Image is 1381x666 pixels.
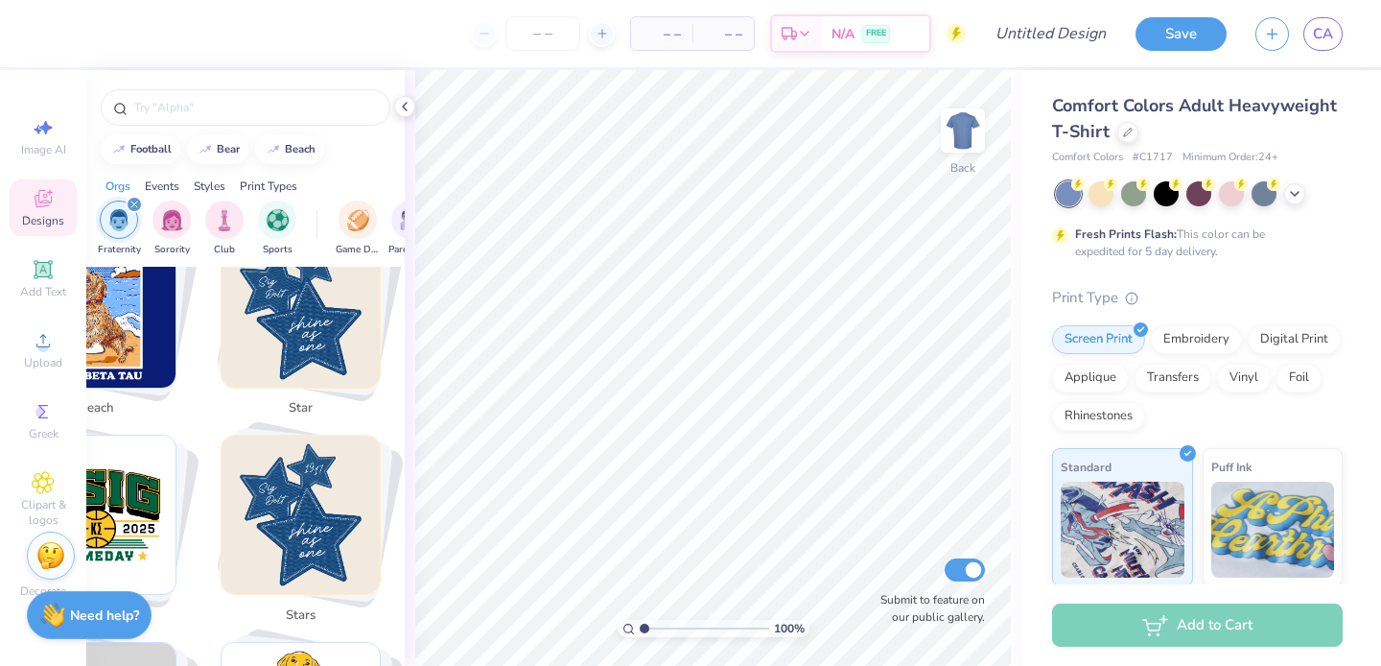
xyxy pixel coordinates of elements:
img: Sorority Image [161,209,183,231]
span: CA [1313,23,1333,45]
div: Styles [194,178,225,195]
div: Print Type [1052,287,1343,309]
label: Submit to feature on our public gallery. [870,591,985,626]
span: Clipart & logos [10,497,77,528]
strong: Fresh Prints Flash: [1075,226,1177,242]
div: football [130,144,172,155]
span: Fraternity [98,243,141,257]
span: Comfort Colors [1052,150,1123,166]
input: Untitled Design [980,14,1121,53]
span: star [269,399,332,418]
div: Vinyl [1217,364,1271,392]
div: Digital Print [1248,325,1341,354]
input: – – [505,16,580,51]
div: filter for Fraternity [98,201,141,257]
div: Events [145,178,179,195]
button: Stack Card Button star [209,228,404,426]
span: Standard [1061,457,1112,477]
span: – – [643,24,681,44]
button: filter button [98,201,141,257]
div: Orgs [105,178,130,195]
button: Save [1135,17,1227,51]
img: Standard [1061,482,1184,578]
img: Game Day Image [347,209,369,231]
img: star [222,229,380,388]
button: filter button [152,201,191,257]
div: Print Types [240,178,297,195]
button: bear [187,135,248,164]
span: Add Text [20,284,66,299]
div: Applique [1052,364,1129,392]
span: Decorate [20,583,66,599]
div: Screen Print [1052,325,1145,354]
div: filter for Parent's Weekend [388,201,433,257]
button: filter button [388,201,433,257]
div: Foil [1276,364,1322,392]
img: Puff Ink [1211,482,1335,578]
button: filter button [258,201,296,257]
span: Greek [29,426,59,441]
span: stars [269,607,332,626]
img: Back [944,111,982,150]
button: beach [255,135,324,164]
button: Stack Card Button stars [209,435,404,632]
span: Comfort Colors Adult Heavyweight T-Shirt [1052,94,1337,143]
img: trend_line.gif [198,144,213,155]
div: filter for Sports [258,201,296,257]
span: – – [704,24,742,44]
button: Stack Card Button basketball [5,435,199,632]
span: Sports [263,243,293,257]
div: filter for Sorority [152,201,191,257]
div: Back [950,159,975,177]
img: Parent's Weekend Image [400,209,422,231]
button: Stack Card Button beach [5,228,199,426]
span: N/A [831,24,854,44]
img: Sports Image [267,209,289,231]
span: Game Day [336,243,380,257]
button: football [101,135,180,164]
button: filter button [336,201,380,257]
img: Fraternity Image [108,209,129,231]
input: Try "Alpha" [132,98,378,117]
div: beach [285,144,316,155]
span: FREE [866,27,886,40]
div: filter for Club [205,201,244,257]
img: trend_line.gif [266,144,281,155]
span: Image AI [21,142,66,157]
a: CA [1303,17,1343,51]
div: This color can be expedited for 5 day delivery. [1075,226,1311,260]
div: Embroidery [1151,325,1242,354]
img: trend_line.gif [111,144,127,155]
strong: Need help? [70,607,139,625]
img: Club Image [214,209,235,231]
div: filter for Game Day [336,201,380,257]
button: filter button [205,201,244,257]
span: Designs [22,213,64,228]
span: Minimum Order: 24 + [1182,150,1278,166]
span: Sorority [154,243,190,257]
div: Rhinestones [1052,402,1145,431]
span: Club [214,243,235,257]
img: stars [222,436,380,594]
span: beach [65,399,128,418]
span: Puff Ink [1211,457,1252,477]
span: Parent's Weekend [388,243,433,257]
img: beach [17,229,176,388]
span: 100 % [774,620,805,637]
span: Upload [24,355,62,370]
div: bear [217,144,240,155]
span: # C1717 [1133,150,1173,166]
img: basketball [17,436,176,594]
div: Transfers [1135,364,1211,392]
